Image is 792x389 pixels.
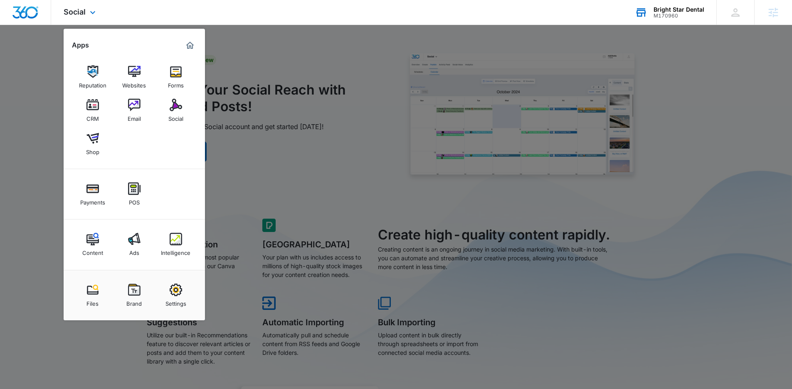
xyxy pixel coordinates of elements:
[77,128,109,160] a: Shop
[128,111,141,122] div: Email
[118,229,150,260] a: Ads
[86,111,99,122] div: CRM
[168,111,183,122] div: Social
[72,41,89,49] h2: Apps
[64,7,86,16] span: Social
[160,229,192,260] a: Intelligence
[160,95,192,126] a: Social
[122,78,146,89] div: Websites
[77,279,109,311] a: Files
[160,279,192,311] a: Settings
[77,95,109,126] a: CRM
[183,39,197,52] a: Marketing 360® Dashboard
[654,13,704,19] div: account id
[86,145,99,155] div: Shop
[654,6,704,13] div: account name
[118,279,150,311] a: Brand
[168,78,184,89] div: Forms
[118,95,150,126] a: Email
[77,178,109,210] a: Payments
[126,296,142,307] div: Brand
[77,61,109,93] a: Reputation
[77,229,109,260] a: Content
[161,245,190,256] div: Intelligence
[86,296,99,307] div: Files
[118,178,150,210] a: POS
[82,245,103,256] div: Content
[118,61,150,93] a: Websites
[165,296,186,307] div: Settings
[129,245,139,256] div: Ads
[80,195,105,206] div: Payments
[79,78,106,89] div: Reputation
[129,195,140,206] div: POS
[160,61,192,93] a: Forms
